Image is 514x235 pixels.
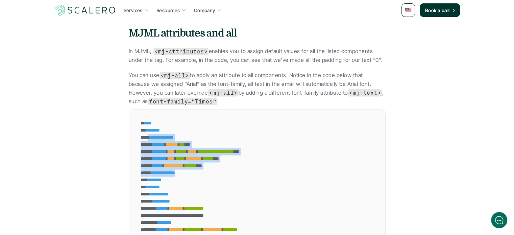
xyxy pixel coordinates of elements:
[153,48,209,55] code: <mj-attributes>
[129,26,386,40] h4: MJML attributes and all
[348,89,382,96] code: <mj-text>
[194,7,215,14] p: Company
[148,98,218,105] code: font-family=“Times”
[56,191,85,196] span: We run on Gist
[129,71,386,105] p: You can use to apply an attribute to all components. Notice in the code below that because we ass...
[10,90,125,103] button: New conversation
[10,45,125,77] h2: Let us know if we can help with lifecycle marketing.
[491,212,507,228] iframe: gist-messenger-bubble-iframe
[54,4,117,16] a: Scalero company logo
[420,3,460,17] a: Book a call
[160,72,190,79] code: <mj-all>
[425,7,450,14] p: Book a call
[54,4,117,17] img: Scalero company logo
[208,89,238,96] code: <mj-all>
[150,48,152,54] strong: ,
[44,94,81,99] span: New conversation
[129,47,386,64] p: In MJML enables you to assign default values for all the listed components under the tag. For exa...
[10,33,125,44] h1: Hi! Welcome to Scalero.
[156,7,180,14] p: Resources
[124,7,143,14] p: Services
